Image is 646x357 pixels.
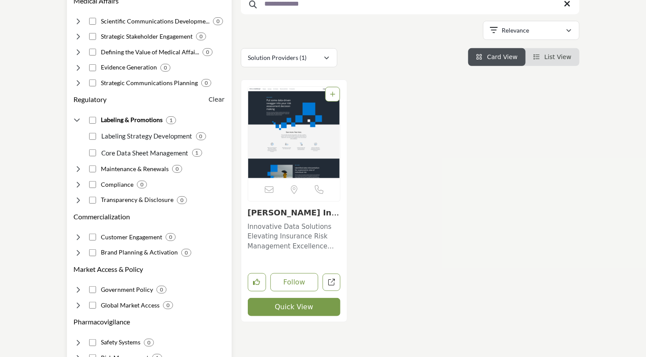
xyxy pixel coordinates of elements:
[468,48,526,66] li: Card View
[101,233,162,241] h4: Customer Engagement: Understanding and optimizing patient experience across channels.
[181,249,191,257] div: 0 Results For Brand Planning & Activation
[99,131,193,141] p: Labeling Strategy Development: Determining appropriate product specifications and claims globally.
[101,301,160,310] h4: Global Market Access: Achieving patient access and reimbursement globally.
[89,286,96,293] input: Select Government Policy checkbox
[270,273,319,291] button: Follow
[99,148,189,158] p: Core Data Sheet Management: Summarizing approved labeling uses of medical interventions.
[89,18,96,25] input: Select Scientific Communications Development checkbox
[101,32,193,41] h4: Strategic Stakeholder Engagement: Interacting with key opinion leaders and advocacy partners.
[323,274,340,291] a: Open milliman in new tab
[180,197,183,203] b: 0
[487,53,517,60] span: Card View
[200,133,203,139] b: 0
[89,165,96,172] input: Select Maintenance & Renewals checkbox
[533,53,572,60] a: View List
[89,133,96,140] input: Select Labeling Strategy Development checkbox
[163,301,173,309] div: 0 Results For Global Market Access
[196,132,206,140] div: 0 Results For Labeling Strategy Development
[248,87,340,178] a: Open Listing in new tab
[248,273,266,291] button: Like listing
[200,33,203,40] b: 0
[147,340,150,346] b: 0
[248,222,341,251] p: Innovative Data Solutions Elevating Insurance Risk Management Excellence Operating in the drug in...
[483,21,579,40] button: Relevance
[248,298,341,316] button: Quick View
[89,33,96,40] input: Select Strategic Stakeholder Engagement checkbox
[101,248,178,257] h4: Brand Planning & Activation: Developing and executing commercial launch strategies.
[101,165,169,173] h4: Maintenance & Renewals: Maintaining marketing authorizations and safety reporting.
[248,208,341,218] h3: Milliman IntelliScript
[476,53,518,60] a: View Card
[248,53,307,62] p: Solution Providers (1)
[101,63,157,72] h4: Evidence Generation: Research to support clinical and economic value claims.
[196,150,199,156] b: 1
[196,33,206,40] div: 0 Results For Strategic Stakeholder Engagement
[74,94,107,105] button: Regulatory
[248,87,340,178] img: Milliman IntelliScript
[526,48,579,66] li: List View
[89,249,96,256] input: Select Brand Planning & Activation checkbox
[330,91,335,98] a: Add To List
[160,64,170,72] div: 0 Results For Evidence Generation
[209,95,225,104] buton: Clear
[166,302,170,308] b: 0
[213,17,223,25] div: 0 Results For Scientific Communications Development
[101,17,210,26] h4: Scientific Communications Development: Creating scientific content showcasing clinical evidence.
[160,287,163,293] b: 0
[89,234,96,241] input: Select Customer Engagement checkbox
[172,165,182,173] div: 0 Results For Maintenance & Renewals
[89,149,96,156] input: Select Core Data Sheet Management checkbox
[185,250,188,256] b: 0
[241,48,337,67] button: Solution Providers (1)
[205,80,208,86] b: 0
[164,65,167,71] b: 0
[206,49,209,55] b: 0
[248,208,340,227] a: [PERSON_NAME] IntelliScri...
[203,48,213,56] div: 0 Results For Defining the Value of Medical Affairs
[166,233,176,241] div: 0 Results For Customer Engagement
[89,339,96,346] input: Select Safety Systems checkbox
[544,53,571,60] span: List View
[176,166,179,172] b: 0
[101,79,198,87] h4: Strategic Communications Planning: Developing publication plans demonstrating product benefits an...
[170,117,173,123] b: 1
[89,49,96,56] input: Select Defining the Value of Medical Affairs checkbox
[101,48,199,56] h4: Defining the Value of Medical Affairs
[140,182,143,188] b: 0
[101,180,133,189] h4: Compliance: Local and global regulatory compliance.
[89,64,96,71] input: Select Evidence Generation checkbox
[89,117,96,124] input: Select Labeling & Promotions checkbox
[157,286,166,294] div: 0 Results For Government Policy
[89,197,96,204] input: Select Transparency & Disclosure checkbox
[89,302,96,309] input: Select Global Market Access checkbox
[74,264,143,274] button: Market Access & Policy
[166,116,176,124] div: 1 Results For Labeling & Promotions
[89,181,96,188] input: Select Compliance checkbox
[101,285,153,294] h4: Government Policy: Monitoring and influencing drug-related public policy.
[74,317,130,327] button: Pharmacovigilance
[216,18,220,24] b: 0
[101,195,173,204] h4: Transparency & Disclosure: Transparency & Disclosure
[177,196,187,204] div: 0 Results For Transparency & Disclosure
[101,338,140,347] h4: Safety Systems: Collecting, processing and analyzing safety data.
[502,26,529,35] p: Relevance
[74,212,130,222] button: Commercialization
[144,339,154,347] div: 0 Results For Safety Systems
[101,116,163,124] h4: Labeling & Promotions: Determining safe product use specifications and claims.
[192,149,202,157] div: 1 Results For Core Data Sheet Management
[137,181,147,188] div: 0 Results For Compliance
[89,79,96,86] input: Select Strategic Communications Planning checkbox
[248,220,341,251] a: Innovative Data Solutions Elevating Insurance Risk Management Excellence Operating in the drug in...
[169,234,172,240] b: 0
[201,79,211,87] div: 0 Results For Strategic Communications Planning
